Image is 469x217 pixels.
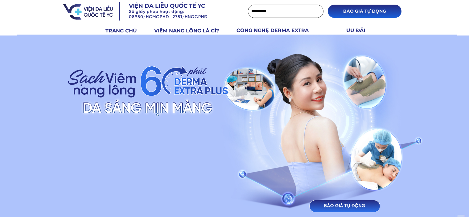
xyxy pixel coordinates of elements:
p: BÁO GIÁ TỰ ĐỘNG [328,5,401,18]
h3: Viện da liễu quốc tế YC [129,2,224,10]
p: BÁO GIÁ TỰ ĐỘNG [310,200,380,212]
h3: VIÊM NANG LÔNG LÀ GÌ? [154,27,229,35]
h3: CÔNG NGHỆ DERMA EXTRA PLUS [237,27,323,42]
h3: Số giấy phép hoạt động: 08950/HCMGPHĐ 2781/HNOGPHĐ [129,10,233,20]
h3: ƯU ĐÃI [346,27,372,35]
h3: TRANG CHỦ [105,27,147,35]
